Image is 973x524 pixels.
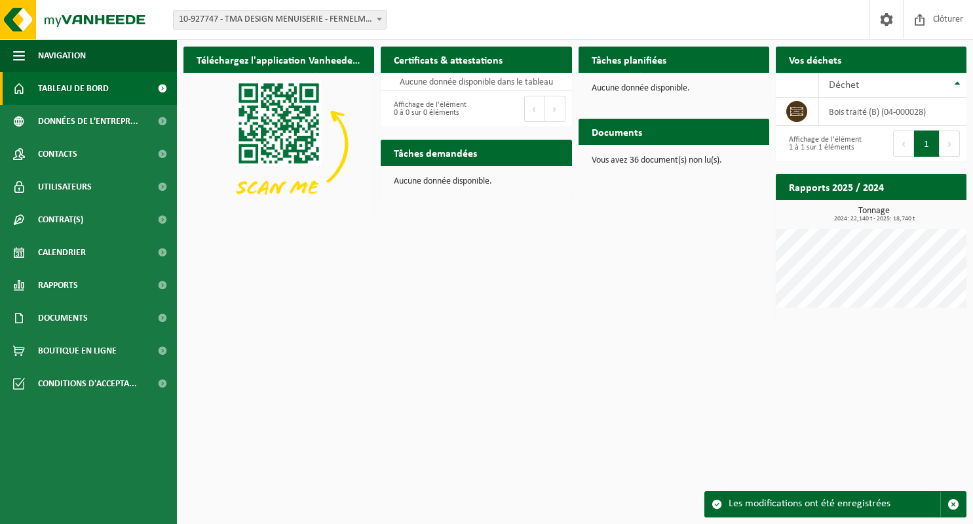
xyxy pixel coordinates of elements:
p: Vous avez 36 document(s) non lu(s). [592,156,756,165]
img: Download de VHEPlus App [183,73,374,216]
h2: Rapports 2025 / 2024 [776,174,897,199]
span: Boutique en ligne [38,334,117,367]
span: Tableau de bord [38,72,109,105]
h2: Tâches planifiées [579,47,679,72]
div: Les modifications ont été enregistrées [729,492,940,517]
span: Calendrier [38,236,86,269]
span: Navigation [38,39,86,72]
p: Aucune donnée disponible. [394,177,558,186]
span: Utilisateurs [38,171,92,203]
span: 10-927747 - TMA DESIGN MENUISERIE - FERNELMONT [173,10,387,30]
span: Déchet [829,80,859,91]
span: Contrat(s) [38,203,83,236]
span: Contacts [38,138,77,171]
div: Affichage de l'élément 0 à 0 sur 0 éléments [387,94,470,123]
span: Rapports [38,269,78,302]
span: 10-927747 - TMA DESIGN MENUISERIE - FERNELMONT [174,10,386,29]
a: Consulter les rapports [852,199,965,226]
button: Next [545,96,565,122]
td: Aucune donnée disponible dans le tableau [381,73,571,91]
button: 1 [914,131,940,157]
div: Affichage de l'élément 1 à 1 sur 1 éléments [782,129,865,158]
span: Données de l'entrepr... [38,105,138,138]
p: Aucune donnée disponible. [592,84,756,93]
h2: Documents [579,119,655,144]
td: bois traité (B) (04-000028) [819,98,966,126]
h2: Certificats & attestations [381,47,516,72]
button: Previous [524,96,545,122]
h2: Vos déchets [776,47,854,72]
span: Documents [38,302,88,334]
span: Conditions d'accepta... [38,367,137,400]
h2: Tâches demandées [381,140,490,165]
button: Previous [893,131,914,157]
h2: Téléchargez l'application Vanheede+ maintenant! [183,47,374,72]
h3: Tonnage [782,207,966,222]
span: 2024: 22,140 t - 2025: 18,740 t [782,216,966,222]
button: Next [940,131,960,157]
